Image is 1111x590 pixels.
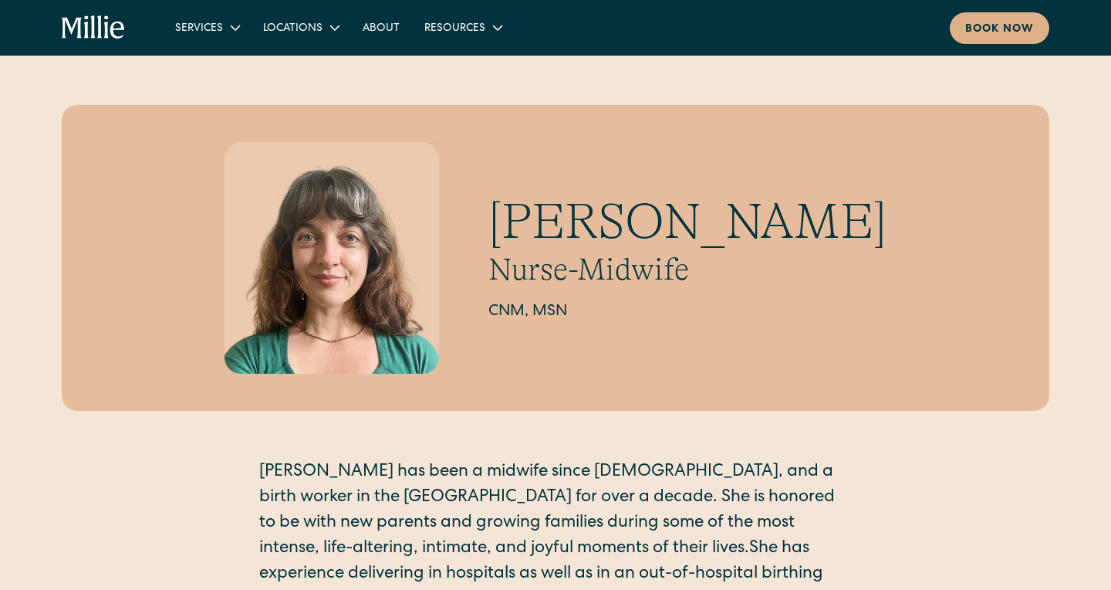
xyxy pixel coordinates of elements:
div: Locations [251,15,350,40]
h1: [PERSON_NAME] [488,192,886,252]
div: Services [175,21,223,37]
a: home [62,15,126,40]
h2: Nurse-Midwife [488,251,886,288]
div: Book now [965,22,1034,38]
div: Services [163,15,251,40]
a: Book now [950,12,1049,44]
div: Resources [424,21,485,37]
a: About [350,15,412,40]
div: Locations [263,21,322,37]
div: Resources [412,15,513,40]
h2: CNM, MSN [488,300,886,324]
